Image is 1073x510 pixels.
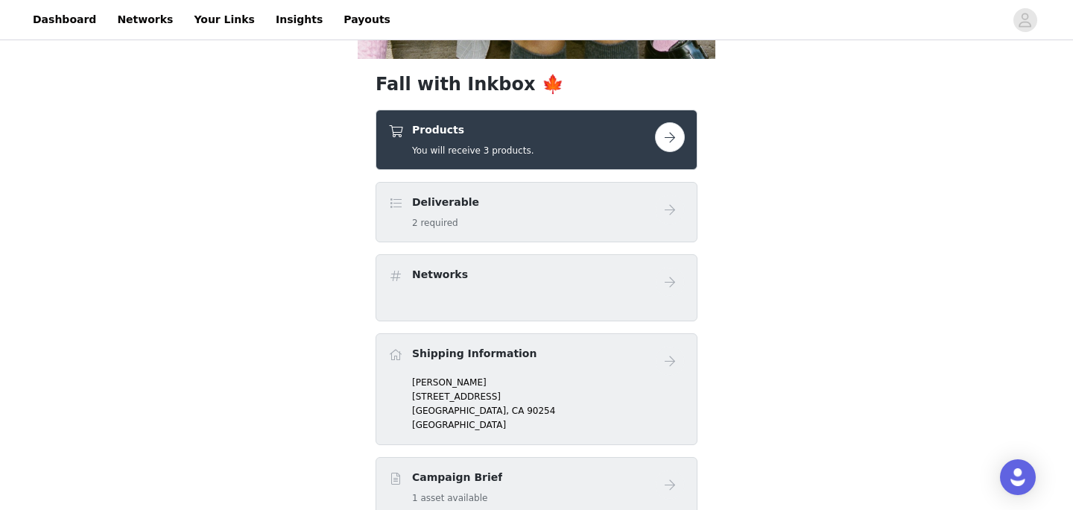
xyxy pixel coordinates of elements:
span: 90254 [527,406,555,416]
div: Products [376,110,697,170]
div: Open Intercom Messenger [1000,459,1036,495]
div: Networks [376,254,697,321]
h4: Deliverable [412,195,479,210]
h4: Campaign Brief [412,470,502,485]
h1: Fall with Inkbox 🍁 [376,71,697,98]
span: CA [512,406,525,416]
a: Networks [108,3,182,37]
h5: 1 asset available [412,491,502,505]
h4: Shipping Information [412,346,536,362]
a: Insights [267,3,332,37]
h4: Products [412,122,534,138]
a: Payouts [335,3,399,37]
div: Deliverable [376,182,697,242]
div: avatar [1018,8,1032,32]
p: [PERSON_NAME] [412,376,685,389]
a: Dashboard [24,3,105,37]
p: [GEOGRAPHIC_DATA] [412,418,685,432]
h5: You will receive 3 products. [412,144,534,157]
h5: 2 required [412,216,479,230]
a: Your Links [185,3,264,37]
span: [GEOGRAPHIC_DATA], [412,406,509,416]
h4: Networks [412,267,468,283]
p: [STREET_ADDRESS] [412,390,685,403]
div: Shipping Information [376,333,697,446]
